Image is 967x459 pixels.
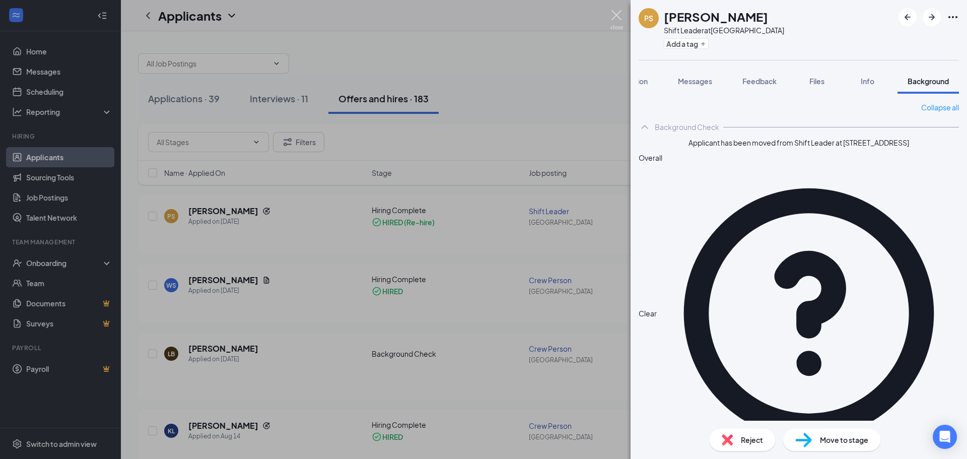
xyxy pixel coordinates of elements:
[742,77,777,86] span: Feedback
[639,308,657,319] span: Clear
[861,77,874,86] span: Info
[655,122,719,132] div: Background Check
[820,434,868,445] span: Move to stage
[700,41,706,47] svg: Plus
[926,11,938,23] svg: ArrowRight
[644,13,653,23] div: PS
[664,25,784,35] div: Shift Leader at [GEOGRAPHIC_DATA]
[902,11,914,23] svg: ArrowLeftNew
[921,102,959,113] a: Collapse all
[947,11,959,23] svg: Ellipses
[688,137,909,148] span: Applicant has been moved from Shift Leader at [STREET_ADDRESS]
[933,425,957,449] div: Open Intercom Messenger
[908,77,949,86] span: Background
[639,153,662,162] span: Overall
[639,121,651,133] svg: ChevronUp
[678,77,712,86] span: Messages
[664,8,768,25] h1: [PERSON_NAME]
[741,434,763,445] span: Reject
[923,8,941,26] button: ArrowRight
[809,77,824,86] span: Files
[899,8,917,26] button: ArrowLeftNew
[664,38,709,49] button: PlusAdd a tag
